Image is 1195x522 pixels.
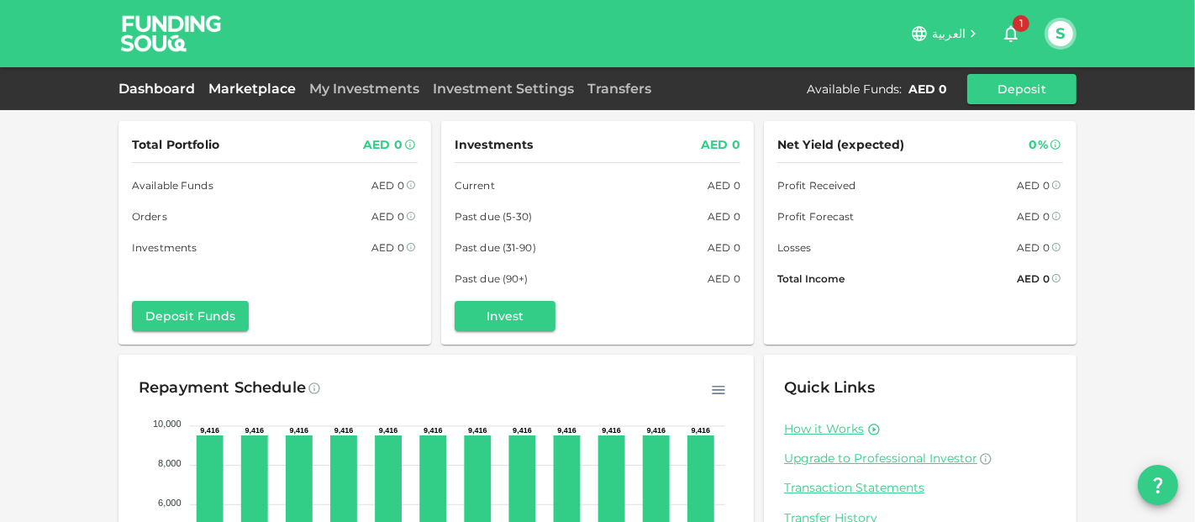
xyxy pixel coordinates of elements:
span: Past due (31-90) [455,239,536,256]
div: AED 0 [1017,177,1050,194]
span: Past due (90+) [455,270,529,287]
div: AED 0 [371,208,404,225]
div: AED 0 [708,270,740,287]
div: AED 0 [701,134,740,156]
button: S [1048,21,1073,46]
div: AED 0 [371,239,404,256]
tspan: 8,000 [158,458,182,468]
div: AED 0 [708,208,740,225]
button: Deposit Funds [132,301,249,331]
span: Available Funds [132,177,213,194]
a: Investment Settings [426,81,581,97]
span: العربية [932,26,966,41]
span: Profit Received [777,177,856,194]
a: How it Works [784,421,864,437]
a: Transaction Statements [784,480,1056,496]
span: 1 [1013,15,1029,32]
span: Total Income [777,270,845,287]
span: Losses [777,239,812,256]
span: Orders [132,208,167,225]
div: AED 0 [1017,208,1050,225]
div: Repayment Schedule [139,375,306,402]
div: AED 0 [1017,239,1050,256]
a: Upgrade to Professional Investor [784,451,1056,467]
a: My Investments [303,81,426,97]
button: 1 [994,17,1028,50]
span: Investments [455,134,533,156]
div: AED 0 [908,81,947,98]
div: AED 0 [363,134,403,156]
span: Current [455,177,495,194]
div: AED 0 [371,177,404,194]
button: Invest [455,301,555,331]
span: Upgrade to Professional Investor [784,451,977,466]
a: Marketplace [202,81,303,97]
span: Quick Links [784,378,875,397]
div: AED 0 [708,239,740,256]
span: Profit Forecast [777,208,855,225]
button: question [1138,465,1178,505]
span: Net Yield (expected) [777,134,905,156]
span: Investments [132,239,197,256]
tspan: 6,000 [158,498,182,508]
div: AED 0 [1017,270,1050,287]
tspan: 10,000 [153,419,182,430]
a: Transfers [581,81,658,97]
span: Total Portfolio [132,134,219,156]
button: Deposit [967,74,1077,104]
a: Dashboard [118,81,202,97]
span: Past due (5-30) [455,208,533,225]
div: Available Funds : [807,81,902,98]
div: AED 0 [708,177,740,194]
div: 0% [1029,134,1048,156]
